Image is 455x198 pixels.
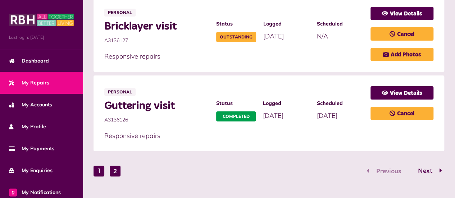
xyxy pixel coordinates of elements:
span: Logged [263,20,310,28]
button: Go to page 2 [410,166,444,176]
span: Bricklayer visit [104,20,209,33]
button: Go to page 2 [110,166,120,176]
a: Cancel [370,27,433,41]
span: A3136126 [104,116,209,124]
span: My Enquiries [9,167,53,174]
a: Cancel [370,107,433,120]
span: [DATE] [263,111,283,120]
img: MyRBH [9,13,74,27]
p: Responsive repairs [104,131,363,141]
span: Next [413,168,438,174]
a: Add Photos [370,48,433,61]
span: Dashboard [9,57,49,65]
span: Logged [263,100,309,107]
p: Responsive repairs [104,51,363,61]
span: Personal [104,9,136,17]
span: My Repairs [9,79,49,87]
span: N/A [317,32,328,40]
span: Scheduled [317,100,363,107]
span: Outstanding [216,32,256,42]
span: Personal [104,88,136,96]
span: My Notifications [9,189,61,196]
span: My Profile [9,123,46,130]
span: 0 [9,188,17,196]
span: Scheduled [317,20,363,28]
span: Guttering visit [104,100,209,112]
a: View Details [370,7,433,20]
span: Last login: [DATE] [9,34,74,41]
span: My Accounts [9,101,52,109]
span: A3136127 [104,37,209,44]
span: Status [216,100,256,107]
span: [DATE] [263,32,284,40]
span: [DATE] [317,111,337,120]
a: View Details [370,86,433,100]
span: Completed [216,111,256,121]
span: Status [216,20,256,28]
span: My Payments [9,145,54,152]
